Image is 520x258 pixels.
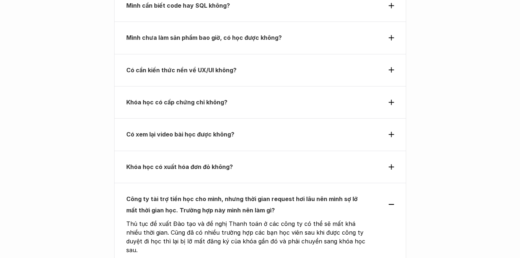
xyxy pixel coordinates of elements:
strong: Khóa học có cấp chứng chỉ không? [126,99,227,106]
strong: Mình cần biết code hay SQL không? [126,2,230,9]
strong: Có xem lại video bài học được không? [126,131,234,138]
strong: Công ty tài trợ tiền học cho mình, nhưng thời gian request hơi lâu nên mình sợ lỡ mất thời gian h... [126,195,359,213]
p: Thủ tục đề xuất Đào tạo và đề nghị Thanh toán ở các công ty có thể sẽ mất khá nhiều thời gian. Cũ... [126,219,370,254]
strong: Mình chưa làm sản phẩm bao giờ, có học được không? [126,34,282,41]
strong: Có cần kiến thức nền về UX/UI không? [126,66,236,74]
strong: Khóa học có xuất hóa đơn đỏ không? [126,163,233,170]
